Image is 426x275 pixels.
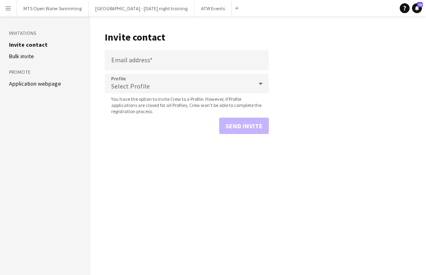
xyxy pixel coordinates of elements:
[105,96,269,114] span: You have the option to invite Crew to a Profile. However, if Profile applications are closed for ...
[111,82,150,90] span: Select Profile
[9,41,48,48] a: Invite contact
[412,3,422,13] a: 75
[9,52,34,60] a: Bulk invite
[195,0,232,16] button: ATW Events
[417,2,423,7] span: 75
[9,80,61,87] a: Application webpage
[9,30,81,37] h3: Invitations
[105,31,269,43] h1: Invite contact
[17,0,89,16] button: MTS Open Water Swimming
[89,0,195,16] button: [GEOGRAPHIC_DATA] - [DATE] night training
[9,68,81,76] h3: Promote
